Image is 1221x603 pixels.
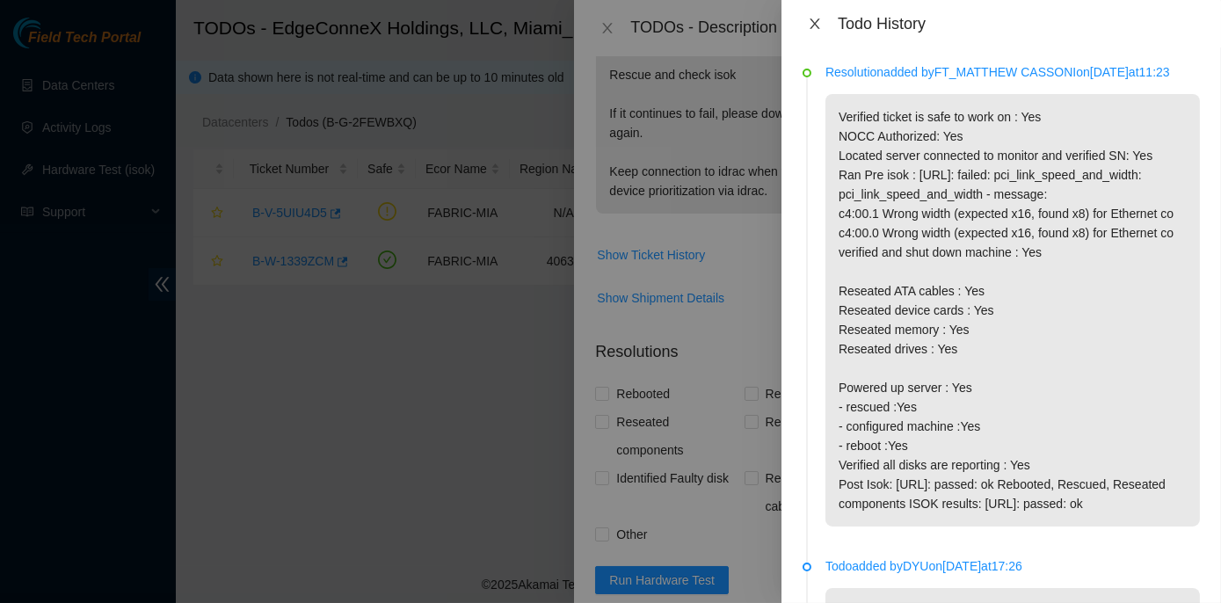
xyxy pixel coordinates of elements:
[825,62,1200,82] p: Resolution added by FT_MATTHEW CASSONI on [DATE] at 11:23
[825,556,1200,576] p: Todo added by DYU on [DATE] at 17:26
[808,17,822,31] span: close
[838,14,1200,33] div: Todo History
[825,94,1200,527] p: Verified ticket is safe to work on : Yes NOCC Authorized: Yes Located server connected to monitor...
[803,16,827,33] button: Close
